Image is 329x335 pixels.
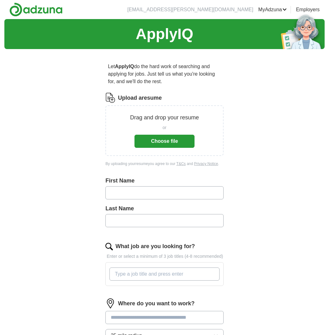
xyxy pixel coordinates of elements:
strong: ApplyIQ [115,64,134,69]
p: Drag and drop your resume [130,113,199,122]
input: Type a job title and press enter [109,267,220,281]
a: Employers [296,6,320,13]
p: Let do the hard work of searching and applying for jobs. Just tell us what you're looking for, an... [105,60,224,88]
p: Enter or select a minimum of 3 job titles (4-8 recommended) [105,253,224,260]
h1: ApplyIQ [136,23,193,45]
img: location.png [105,298,115,308]
img: CV Icon [105,93,115,103]
span: or [163,124,166,131]
button: Choose file [134,135,195,148]
label: Last Name [105,204,224,213]
div: By uploading your resume you agree to our and . [105,161,224,167]
a: Privacy Notice [194,162,218,166]
img: Adzuna logo [9,2,63,17]
li: [EMAIL_ADDRESS][PERSON_NAME][DOMAIN_NAME] [127,6,253,13]
label: First Name [105,177,224,185]
label: Upload a resume [118,94,162,102]
label: Where do you want to work? [118,299,195,308]
label: What job are you looking for? [115,242,195,251]
a: MyAdzuna [258,6,287,13]
img: search.png [105,243,113,250]
a: T&Cs [176,162,186,166]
